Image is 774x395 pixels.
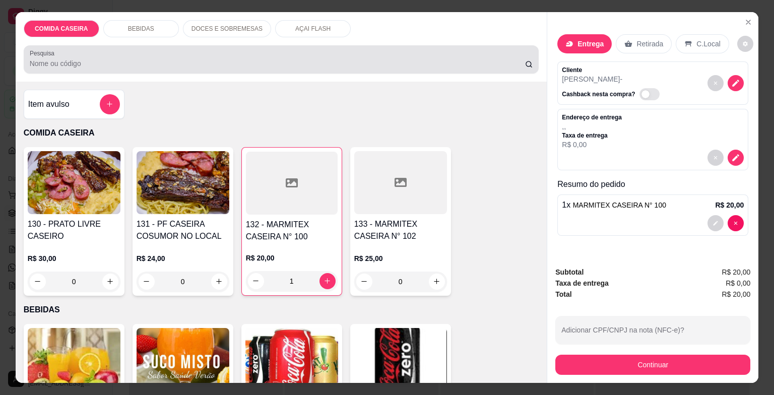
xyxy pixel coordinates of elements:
button: decrease-product-quantity [707,215,724,231]
p: DOCES E SOBREMESAS [191,25,263,33]
span: R$ 20,00 [722,267,750,278]
img: product-image [28,151,120,214]
img: product-image [137,328,229,391]
p: C.Local [696,39,720,49]
button: decrease-product-quantity [30,274,46,290]
button: increase-product-quantity [102,274,118,290]
button: decrease-product-quantity [707,75,724,91]
button: decrease-product-quantity [728,215,744,231]
button: decrease-product-quantity [707,150,724,166]
p: [PERSON_NAME] - [562,74,663,84]
h4: 131 - PF CASEIRA COSUMOR NO LOCAL [137,218,229,242]
h4: 130 - PRATO LIVRE CASEIRO [28,218,120,242]
img: product-image [137,151,229,214]
button: decrease-product-quantity [248,273,264,289]
p: R$ 24,00 [137,253,229,264]
button: decrease-product-quantity [356,274,372,290]
strong: Taxa de entrega [555,279,609,287]
label: Pesquisa [30,49,58,57]
p: AÇAI FLASH [295,25,331,33]
p: Cliente [562,66,663,74]
button: decrease-product-quantity [737,36,753,52]
p: Resumo do pedido [557,178,748,190]
p: Retirada [636,39,663,49]
h4: 133 - MARMITEX CASEIRA N° 102 [354,218,447,242]
button: decrease-product-quantity [728,75,744,91]
p: R$ 0,00 [562,140,622,150]
span: R$ 20,00 [722,289,750,300]
button: decrease-product-quantity [728,150,744,166]
img: product-image [354,328,447,391]
button: increase-product-quantity [211,274,227,290]
button: add-separate-item [100,94,120,114]
img: product-image [245,328,338,391]
h4: Item avulso [28,98,70,110]
p: COMIDA CASEIRA [35,25,88,33]
p: , , [562,121,622,131]
input: Adicionar CPF/CNPJ na nota (NFC-e)? [561,329,744,339]
strong: Subtotal [555,268,584,276]
p: Taxa de entrega [562,131,622,140]
button: decrease-product-quantity [139,274,155,290]
input: Pesquisa [30,58,525,69]
p: R$ 20,00 [246,253,338,263]
h4: 132 - MARMITEX CASEIRA N° 100 [246,219,338,243]
span: R$ 0,00 [726,278,750,289]
label: Automatic updates [639,88,664,100]
p: R$ 20,00 [715,200,744,210]
p: COMIDA CASEIRA [24,127,539,139]
img: product-image [28,328,120,391]
p: Cashback nesta compra? [562,90,635,98]
p: R$ 30,00 [28,253,120,264]
p: 1 x [562,199,666,211]
span: MARMITEX CASEIRA N° 100 [573,201,666,209]
p: BEBIDAS [128,25,154,33]
button: increase-product-quantity [319,273,336,289]
button: Close [740,14,756,30]
p: R$ 25,00 [354,253,447,264]
p: Endereço de entrega [562,113,622,121]
button: Continuar [555,355,750,375]
button: increase-product-quantity [429,274,445,290]
p: Entrega [577,39,604,49]
strong: Total [555,290,571,298]
p: BEBIDAS [24,304,539,316]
